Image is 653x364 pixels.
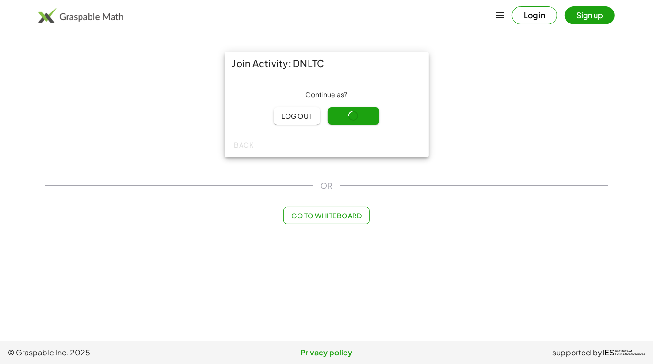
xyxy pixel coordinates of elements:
[321,180,332,192] span: OR
[8,347,220,358] span: © Graspable Inc, 2025
[274,107,320,125] button: Log out
[615,350,645,356] span: Institute of Education Sciences
[552,347,602,358] span: supported by
[565,6,615,24] button: Sign up
[220,347,433,358] a: Privacy policy
[291,211,362,220] span: Go to Whiteboard
[602,348,615,357] span: IES
[602,347,645,358] a: IESInstitute ofEducation Sciences
[232,90,421,100] div: Continue as ?
[512,6,557,24] button: Log in
[281,112,312,120] span: Log out
[283,207,370,224] button: Go to Whiteboard
[225,52,429,75] div: Join Activity: DNLTC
